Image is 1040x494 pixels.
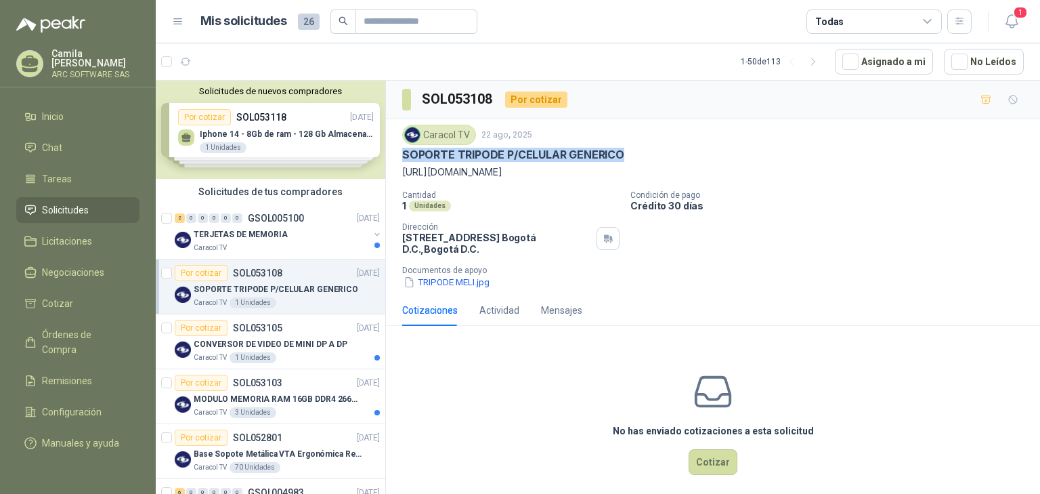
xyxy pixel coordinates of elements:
p: Camila [PERSON_NAME] [51,49,139,68]
span: Licitaciones [42,234,92,249]
button: 1 [999,9,1024,34]
span: Tareas [42,171,72,186]
span: Negociaciones [42,265,104,280]
span: Chat [42,140,62,155]
div: Solicitudes de nuevos compradoresPor cotizarSOL053118[DATE] Iphone 14 - 8Gb de ram - 128 Gb Almac... [156,81,385,179]
p: [DATE] [357,322,380,335]
img: Company Logo [175,342,191,358]
img: Company Logo [175,232,191,248]
p: Caracol TV [194,462,227,473]
span: search [339,16,348,26]
h3: No has enviado cotizaciones a esta solicitud [613,424,814,438]
div: Por cotizar [505,91,567,108]
div: Por cotizar [175,375,227,391]
p: Dirección [402,222,591,232]
p: Caracol TV [194,243,227,253]
p: Crédito 30 días [630,200,1035,211]
p: [DATE] [357,212,380,225]
p: Condición de pago [630,190,1035,200]
a: Órdenes de Compra [16,322,139,363]
span: Cotizar [42,296,73,311]
button: No Leídos [944,49,1024,75]
a: Por cotizarSOL052801[DATE] Company LogoBase Sopote Metálica VTA Ergonómica Retráctil para Portáti... [156,424,385,479]
img: Company Logo [175,287,191,303]
button: Solicitudes de nuevos compradores [161,86,380,96]
a: Configuración [16,399,139,425]
div: Unidades [409,201,451,211]
p: Caracol TV [194,297,227,308]
span: Órdenes de Compra [42,327,127,357]
span: 1 [1013,6,1028,19]
div: 70 Unidades [230,462,280,473]
span: Configuración [42,405,102,419]
p: GSOL005100 [248,213,304,223]
p: 1 [402,200,406,211]
a: Licitaciones [16,228,139,254]
p: Cantidad [402,190,620,200]
div: Cotizaciones [402,303,458,318]
p: SOL053108 [233,268,282,278]
p: [URL][DOMAIN_NAME] [402,165,1024,180]
p: SOPORTE TRIPODE P/CELULAR GENERICO [194,283,358,296]
a: 2 0 0 0 0 0 GSOL005100[DATE] Company LogoTERJETAS DE MEMORIACaracol TV [175,210,383,253]
div: 2 [175,213,185,223]
p: [STREET_ADDRESS] Bogotá D.C. , Bogotá D.C. [402,232,591,255]
div: 1 Unidades [230,352,276,363]
p: [DATE] [357,377,380,390]
div: 0 [221,213,231,223]
button: TRIPODE MELI.jpg [402,275,491,289]
div: Caracol TV [402,125,476,145]
p: CONVERSOR DE VIDEO DE MINI DP A DP [194,338,347,351]
a: Negociaciones [16,260,139,285]
a: Por cotizarSOL053103[DATE] Company LogoMODULO MEMORIA RAM 16GB DDR4 2666 MHZ - PORTATILCaracol TV... [156,369,385,424]
div: 0 [232,213,242,223]
div: Todas [815,14,844,29]
p: SOL053103 [233,378,282,388]
div: 1 Unidades [230,297,276,308]
div: Por cotizar [175,320,227,336]
span: Remisiones [42,373,92,388]
h3: SOL053108 [422,89,494,110]
button: Asignado a mi [835,49,933,75]
p: 22 ago, 2025 [481,129,532,142]
span: Inicio [42,109,64,124]
p: TERJETAS DE MEMORIA [194,228,288,241]
div: Por cotizar [175,265,227,281]
a: Manuales y ayuda [16,430,139,456]
p: ARC SOFTWARE SAS [51,70,139,79]
p: SOPORTE TRIPODE P/CELULAR GENERICO [402,148,624,162]
a: Remisiones [16,368,139,394]
p: [DATE] [357,267,380,280]
div: Actividad [479,303,519,318]
p: Documentos de apoyo [402,266,1035,275]
p: Base Sopote Metálica VTA Ergonómica Retráctil para Portátil [194,448,362,461]
div: 0 [209,213,219,223]
p: Caracol TV [194,352,227,363]
div: 3 Unidades [230,407,276,418]
span: Manuales y ayuda [42,436,119,451]
a: Solicitudes [16,197,139,223]
p: SOL052801 [233,433,282,442]
a: Inicio [16,104,139,129]
a: Chat [16,135,139,161]
button: Cotizar [689,449,737,475]
p: Caracol TV [194,407,227,418]
div: 1 - 50 de 113 [741,51,824,73]
div: Solicitudes de tus compradores [156,179,385,205]
a: Por cotizarSOL053108[DATE] Company LogoSOPORTE TRIPODE P/CELULAR GENERICOCaracol TV1 Unidades [156,260,385,314]
img: Company Logo [175,396,191,413]
img: Company Logo [405,127,420,142]
div: 0 [186,213,196,223]
span: 26 [298,14,320,30]
div: Mensajes [541,303,582,318]
p: MODULO MEMORIA RAM 16GB DDR4 2666 MHZ - PORTATIL [194,393,362,406]
div: 0 [198,213,208,223]
p: [DATE] [357,432,380,445]
p: SOL053105 [233,323,282,333]
span: Solicitudes [42,203,89,218]
img: Company Logo [175,451,191,468]
a: Tareas [16,166,139,192]
img: Logo peakr [16,16,85,33]
a: Por cotizarSOL053105[DATE] Company LogoCONVERSOR DE VIDEO DE MINI DP A DPCaracol TV1 Unidades [156,314,385,369]
a: Cotizar [16,291,139,316]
